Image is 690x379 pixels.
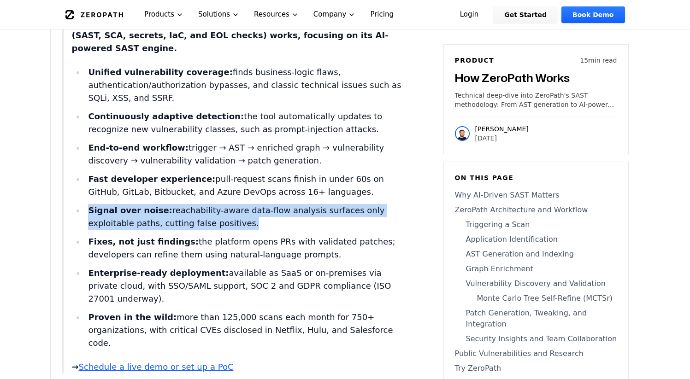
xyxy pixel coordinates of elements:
[455,173,617,182] h6: On this page
[85,173,405,198] li: pull-request scans finish in under 60s on GitHub, GitLab, Bitbucket, and Azure DevOps across 16+ ...
[455,263,617,274] a: Graph Enrichment
[475,124,529,134] p: [PERSON_NAME]
[85,311,405,350] li: more than 125,000 scans each month for 750+ organizations, with critical CVEs disclosed in Netfli...
[455,70,617,85] h3: How ZeroPath Works
[85,204,405,230] li: reachability-aware data-flow analysis surfaces only exploitable paths, cutting false positives.
[455,333,617,344] a: Security Insights and Team Collaboration
[85,141,405,167] li: trigger → AST → enriched graph → vulnerability discovery → vulnerability validation → patch gener...
[79,362,234,372] a: Schedule a live demo or set up a PoC
[72,362,234,372] strong: →
[455,190,617,201] a: Why AI-Driven SAST Matters
[88,67,232,77] strong: Unified vulnerability coverage:
[561,6,625,23] a: Book Demo
[455,234,617,245] a: Application Identification
[455,204,617,216] a: ZeroPath Architecture and Workflow
[455,219,617,230] a: Triggering a Scan
[455,126,470,141] img: Raphael Karger
[85,110,405,136] li: the tool automatically updates to recognize new vulnerability classes, such as prompt-injection a...
[455,278,617,289] a: Vulnerability Discovery and Validation
[88,143,188,152] strong: End-to-end workflow:
[88,312,177,322] strong: Proven in the wild:
[493,6,558,23] a: Get Started
[72,17,389,53] strong: TL;DR: This post explains how ZeroPath's unified AppSec platform (SAST, SCA, secrets, IaC, and EO...
[455,56,495,65] h6: Product
[455,249,617,260] a: AST Generation and Indexing
[455,348,617,359] a: Public Vulnerabilities and Research
[455,91,617,109] p: Technical deep-dive into ZeroPath's SAST methodology: From AST generation to AI-powered vulnerabi...
[85,66,405,105] li: finds business-logic flaws, authentication/authorization bypasses, and classic technical issues s...
[88,268,229,278] strong: Enterprise-ready deployment:
[455,308,617,330] a: Patch Generation, Tweaking, and Integration
[88,205,172,215] strong: Signal over noise:
[88,111,244,121] strong: Continuously adaptive detection:
[580,56,617,65] p: 15 min read
[455,293,617,304] a: Monte Carlo Tree Self-Refine (MCTSr)
[88,174,215,184] strong: Fast developer experience:
[475,134,529,143] p: [DATE]
[85,267,405,305] li: available as SaaS or on-premises via private cloud, with SSO/SAML support, SOC 2 and GDPR complia...
[88,237,199,246] strong: Fixes, not just findings:
[455,363,617,374] a: Try ZeroPath
[449,6,490,23] a: Login
[85,235,405,261] li: the platform opens PRs with validated patches; developers can refine them using natural-language ...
